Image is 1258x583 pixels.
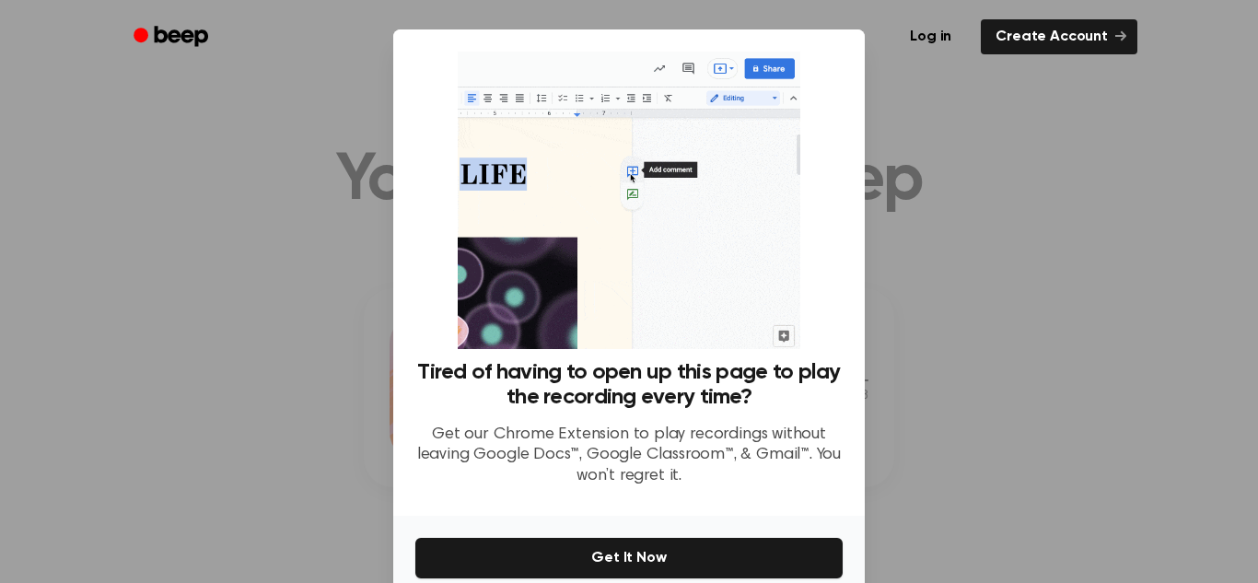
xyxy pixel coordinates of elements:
a: Beep [121,19,225,55]
h3: Tired of having to open up this page to play the recording every time? [415,360,843,410]
a: Log in [891,16,970,58]
img: Beep extension in action [458,52,799,349]
p: Get our Chrome Extension to play recordings without leaving Google Docs™, Google Classroom™, & Gm... [415,425,843,487]
a: Create Account [981,19,1137,54]
button: Get It Now [415,538,843,578]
